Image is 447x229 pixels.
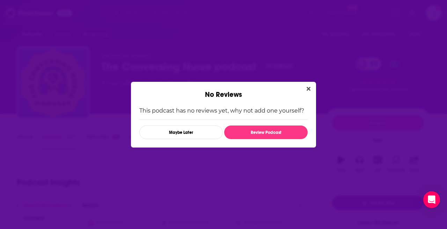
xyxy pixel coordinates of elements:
div: No Reviews [131,82,316,99]
div: Open Intercom Messenger [423,191,440,208]
button: Maybe Later [139,126,223,139]
button: Review Podcast [224,126,308,139]
p: This podcast has no reviews yet, why not add one yourself? [139,107,308,114]
button: Close [304,85,313,93]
